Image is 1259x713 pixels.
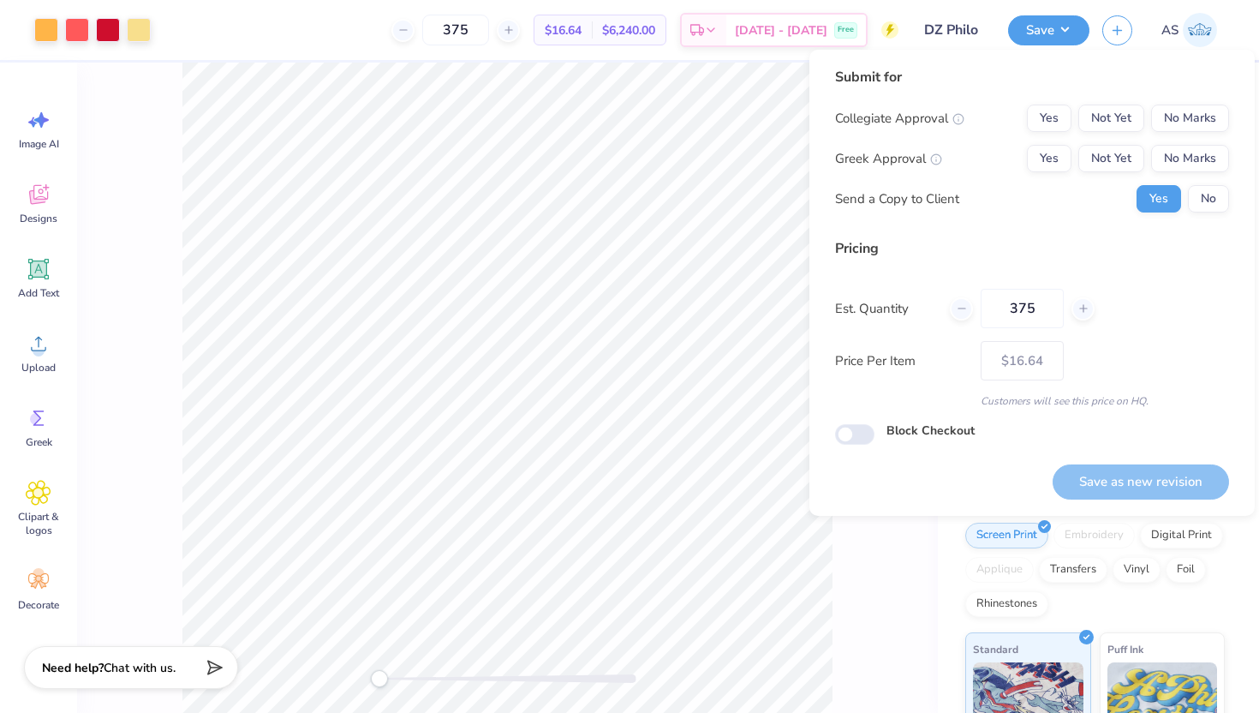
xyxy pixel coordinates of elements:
[1166,557,1206,583] div: Foil
[911,13,995,47] input: Untitled Design
[1107,640,1143,658] span: Puff Ink
[1183,13,1217,47] img: Ashutosh Sharma
[104,660,176,676] span: Chat with us.
[10,510,67,537] span: Clipart & logos
[1039,557,1107,583] div: Transfers
[371,670,388,687] div: Accessibility label
[545,21,582,39] span: $16.64
[835,109,964,129] div: Collegiate Approval
[1008,15,1089,45] button: Save
[18,286,59,300] span: Add Text
[835,238,1229,259] div: Pricing
[1137,185,1181,213] button: Yes
[965,557,1034,583] div: Applique
[19,137,59,151] span: Image AI
[835,67,1229,87] div: Submit for
[835,351,968,371] label: Price Per Item
[422,15,489,45] input: – –
[26,435,52,449] span: Greek
[1151,105,1229,132] button: No Marks
[1078,145,1144,172] button: Not Yet
[1113,557,1161,583] div: Vinyl
[1188,185,1229,213] button: No
[835,299,937,319] label: Est. Quantity
[1053,523,1135,548] div: Embroidery
[1027,105,1071,132] button: Yes
[1151,145,1229,172] button: No Marks
[21,361,56,374] span: Upload
[835,393,1229,409] div: Customers will see this price on HQ.
[735,21,827,39] span: [DATE] - [DATE]
[1078,105,1144,132] button: Not Yet
[835,189,959,209] div: Send a Copy to Client
[20,212,57,225] span: Designs
[1027,145,1071,172] button: Yes
[18,598,59,612] span: Decorate
[973,640,1018,658] span: Standard
[965,523,1048,548] div: Screen Print
[602,21,655,39] span: $6,240.00
[1154,13,1225,47] a: AS
[1161,21,1178,40] span: AS
[886,422,975,440] label: Block Checkout
[965,591,1048,617] div: Rhinestones
[42,660,104,676] strong: Need help?
[838,24,854,36] span: Free
[1140,523,1223,548] div: Digital Print
[981,289,1064,328] input: – –
[835,149,942,169] div: Greek Approval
